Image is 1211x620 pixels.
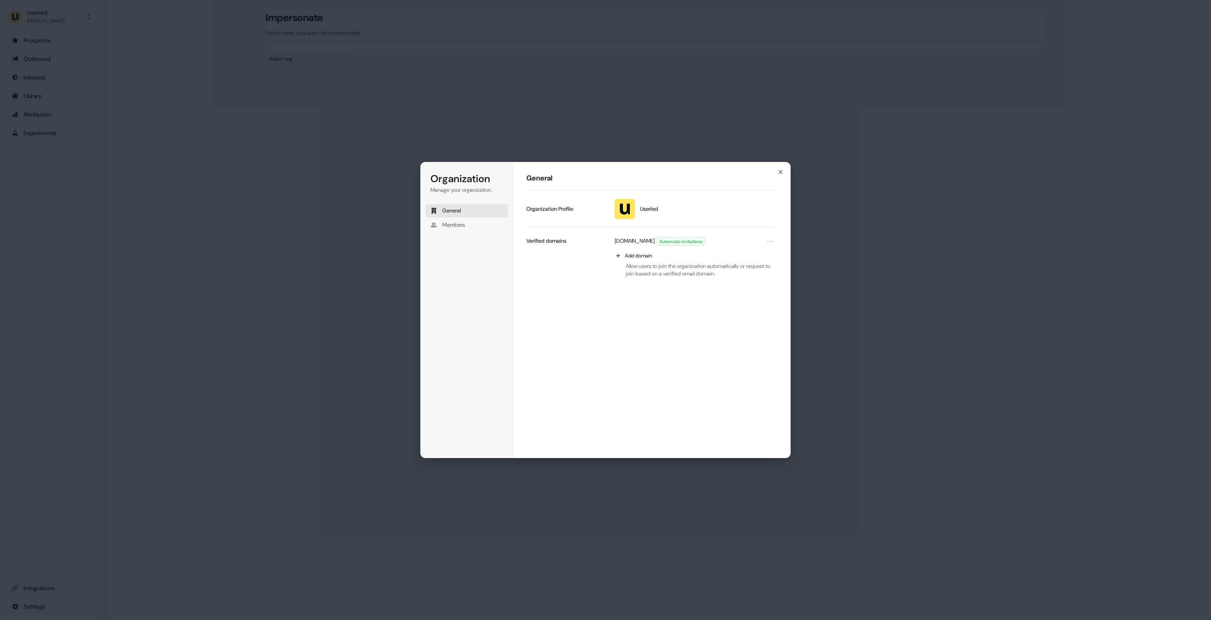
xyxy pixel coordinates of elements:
[615,199,635,219] img: Userled
[526,205,573,213] p: Organization Profile
[526,237,566,245] p: Verified domains
[611,262,777,278] p: Allow users to join the organization automatically or request to join based on a verified email d...
[442,207,461,215] span: General
[430,186,503,194] p: Manage your organization.
[611,249,777,262] button: Add domain
[625,252,652,259] span: Add domain
[526,173,777,183] h1: General
[442,221,465,229] span: Members
[640,205,658,213] span: Userled
[765,236,775,246] button: Open menu
[425,218,508,232] button: Members
[430,172,503,185] h1: Organization
[615,237,655,246] p: [DOMAIN_NAME]
[425,204,508,217] button: General
[657,238,705,245] span: Automatic invitations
